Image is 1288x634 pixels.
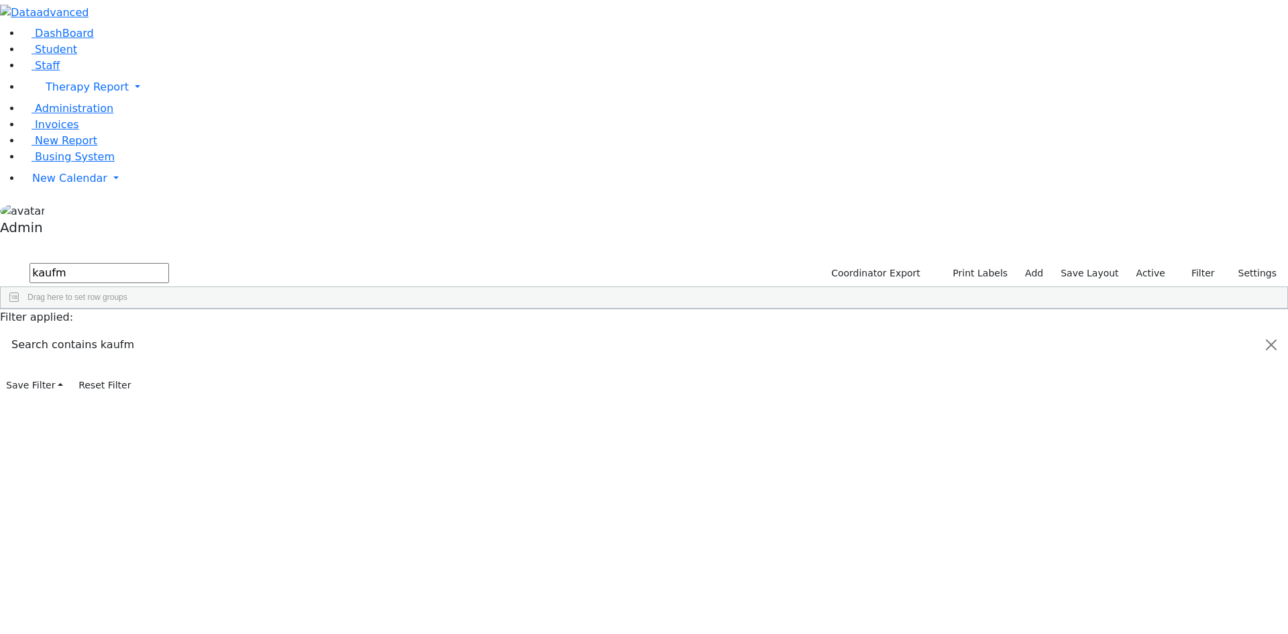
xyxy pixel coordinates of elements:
a: Administration [21,102,113,115]
a: New Calendar [21,165,1288,192]
span: Student [35,43,77,56]
button: Print Labels [937,263,1014,284]
span: Staff [35,59,60,72]
a: Invoices [21,118,79,131]
input: Search [30,263,169,283]
span: Invoices [35,118,79,131]
a: Add [1019,263,1049,284]
button: Close [1255,326,1287,364]
button: Reset Filter [72,375,137,396]
button: Settings [1221,263,1283,284]
button: Save Layout [1055,263,1124,284]
span: DashBoard [35,27,94,40]
span: Drag here to set row groups [28,293,127,302]
span: Busing System [35,150,115,163]
span: Administration [35,102,113,115]
span: New Calendar [32,172,107,184]
a: DashBoard [21,27,94,40]
a: New Report [21,134,97,147]
button: Coordinator Export [822,263,926,284]
a: Staff [21,59,60,72]
a: Student [21,43,77,56]
label: Active [1130,263,1171,284]
span: New Report [35,134,97,147]
button: Filter [1174,263,1221,284]
a: Therapy Report [21,74,1288,101]
span: Therapy Report [46,81,129,93]
a: Busing System [21,150,115,163]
